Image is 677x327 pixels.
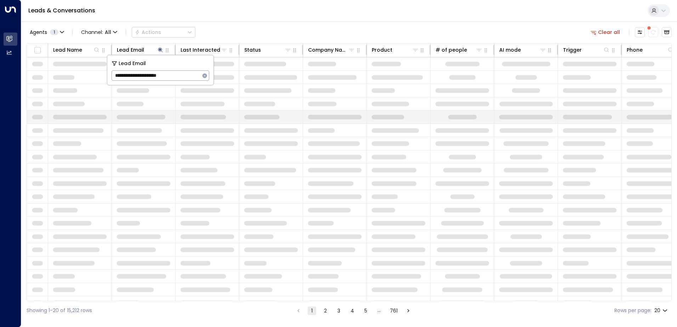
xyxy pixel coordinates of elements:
div: … [375,306,383,315]
span: 1 [50,29,58,35]
nav: pagination navigation [294,306,413,315]
button: Channel:All [78,27,120,37]
span: Lead Email [119,59,146,68]
button: Agents1 [27,27,67,37]
div: 20 [654,305,669,316]
div: Phone [627,46,643,54]
div: Lead Email [117,46,144,54]
div: Last Interacted [181,46,220,54]
div: Lead Name [53,46,100,54]
div: Status [244,46,291,54]
button: Go to next page [404,306,413,315]
button: Archived Leads [662,27,672,37]
div: Phone [627,46,674,54]
div: AI mode [499,46,521,54]
button: Customize [635,27,645,37]
div: Company Name [308,46,348,54]
div: Actions [135,29,161,35]
div: Product [372,46,419,54]
div: Showing 1-20 of 15,212 rows [27,307,92,314]
label: Rows per page: [614,307,652,314]
span: All [105,29,111,35]
div: Lead Email [117,46,164,54]
button: Actions [132,27,195,38]
div: Trigger [563,46,582,54]
div: # of people [436,46,467,54]
span: Channel: [78,27,120,37]
button: Go to page 4 [348,306,357,315]
div: Product [372,46,392,54]
div: Company Name [308,46,355,54]
button: Go to page 5 [362,306,370,315]
div: Button group with a nested menu [132,27,195,38]
button: page 1 [308,306,316,315]
span: There are new threads available. Refresh the grid to view the latest updates. [648,27,658,37]
div: AI mode [499,46,546,54]
a: Leads & Conversations [28,6,95,15]
button: Clear all [588,27,623,37]
div: # of people [436,46,483,54]
button: Go to page 761 [388,306,399,315]
button: Go to page 2 [321,306,330,315]
button: Go to page 3 [335,306,343,315]
div: Status [244,46,261,54]
span: Agents [30,30,47,35]
div: Lead Name [53,46,82,54]
div: Trigger [563,46,610,54]
div: Last Interacted [181,46,228,54]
